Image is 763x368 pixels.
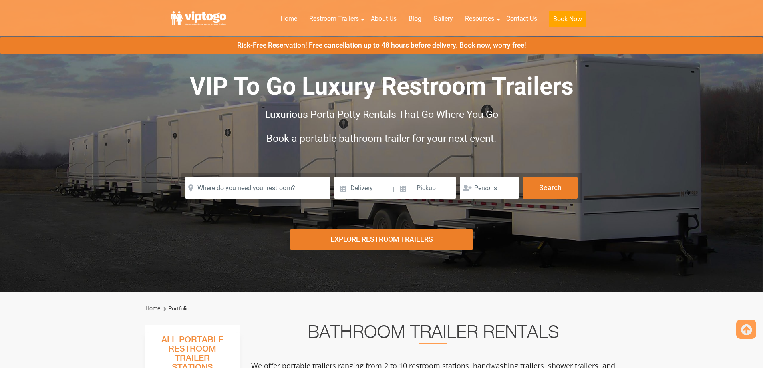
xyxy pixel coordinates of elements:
[266,133,497,144] span: Book a portable bathroom trailer for your next event.
[393,177,394,202] span: |
[290,229,473,250] div: Explore Restroom Trailers
[460,177,519,199] input: Persons
[395,177,456,199] input: Pickup
[190,72,574,101] span: VIP To Go Luxury Restroom Trailers
[145,305,160,312] a: Home
[185,177,330,199] input: Where do you need your restroom?
[459,10,500,28] a: Resources
[500,10,543,28] a: Contact Us
[161,304,189,314] li: Portfolio
[403,10,427,28] a: Blog
[549,11,586,27] button: Book Now
[427,10,459,28] a: Gallery
[543,10,592,32] a: Book Now
[334,177,392,199] input: Delivery
[250,325,616,344] h2: Bathroom Trailer Rentals
[523,177,578,199] button: Search
[303,10,365,28] a: Restroom Trailers
[265,109,498,120] span: Luxurious Porta Potty Rentals That Go Where You Go
[365,10,403,28] a: About Us
[274,10,303,28] a: Home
